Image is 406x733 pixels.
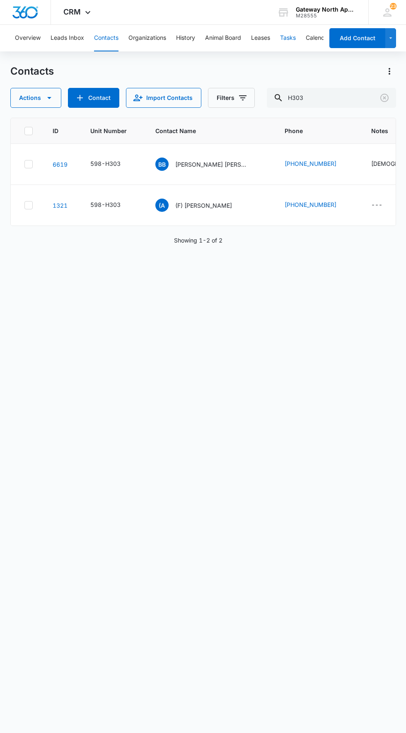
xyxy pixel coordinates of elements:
[205,25,241,51] button: Animal Board
[128,25,166,51] button: Organizations
[267,88,396,108] input: Search Contacts
[390,3,396,10] div: notifications count
[371,200,397,210] div: Notes - - Select to Edit Field
[378,91,391,104] button: Clear
[175,160,250,169] p: [PERSON_NAME] [PERSON_NAME] & [PERSON_NAME] [PERSON_NAME]
[155,158,169,171] span: BB
[90,159,121,168] div: 598-H303
[155,199,169,212] span: (A
[176,25,195,51] button: History
[90,126,135,135] span: Unit Number
[280,25,296,51] button: Tasks
[174,236,222,245] p: Showing 1-2 of 2
[90,200,121,209] div: 598-H303
[90,159,135,169] div: Unit Number - 598-H303 - Select to Edit Field
[53,202,68,209] a: Navigate to contact details page for (F) Angel Contreras
[51,25,84,51] button: Leads Inbox
[10,65,54,78] h1: Contacts
[285,200,351,210] div: Phone - (720) 767-7847 - Select to Edit Field
[285,159,336,168] a: [PHONE_NUMBER]
[390,3,396,10] span: 23
[15,25,41,51] button: Overview
[296,6,356,13] div: account name
[285,200,336,209] a: [PHONE_NUMBER]
[371,200,382,210] div: ---
[383,65,396,78] button: Actions
[155,158,265,171] div: Contact Name - Bishnu Bahadur Khatri & Sanju Maya Tamang - Select to Edit Field
[296,13,356,19] div: account id
[329,28,385,48] button: Add Contact
[53,161,68,168] a: Navigate to contact details page for Bishnu Bahadur Khatri & Sanju Maya Tamang
[155,126,253,135] span: Contact Name
[155,199,247,212] div: Contact Name - (F) Angel Contreras - Select to Edit Field
[285,159,351,169] div: Phone - (303) 921-8468 - Select to Edit Field
[90,200,135,210] div: Unit Number - 598-H303 - Select to Edit Field
[175,201,232,210] p: (F) [PERSON_NAME]
[208,88,255,108] button: Filters
[94,25,118,51] button: Contacts
[53,126,58,135] span: ID
[10,88,61,108] button: Actions
[285,126,339,135] span: Phone
[63,7,81,16] span: CRM
[306,25,330,51] button: Calendar
[251,25,270,51] button: Leases
[126,88,201,108] button: Import Contacts
[68,88,119,108] button: Add Contact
